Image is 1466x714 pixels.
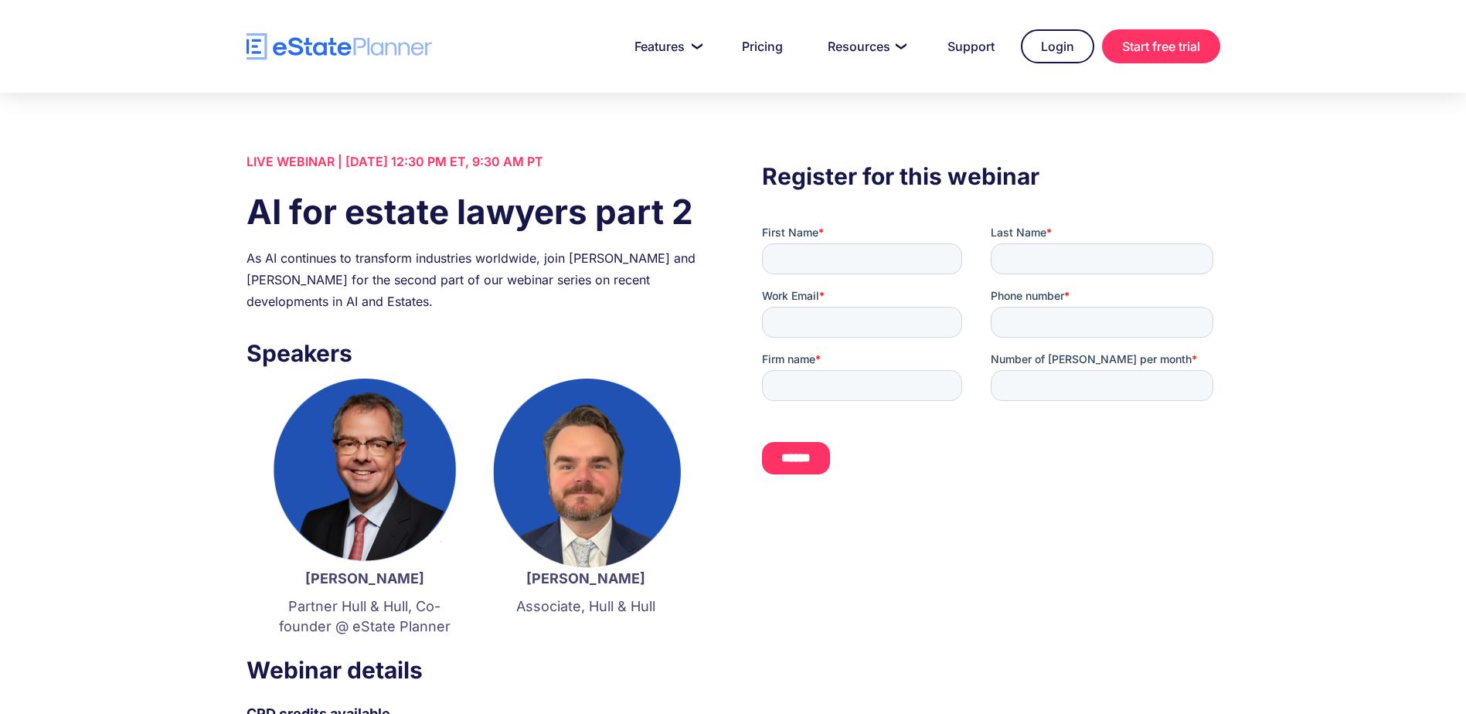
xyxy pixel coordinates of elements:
[247,33,432,60] a: home
[1102,29,1220,63] a: Start free trial
[762,225,1219,488] iframe: Form 0
[247,188,704,236] h1: AI for estate lawyers part 2
[270,597,460,637] p: Partner Hull & Hull, Co-founder @ eState Planner
[762,158,1219,194] h3: Register for this webinar
[247,335,704,371] h3: Speakers
[929,31,1013,62] a: Support
[723,31,801,62] a: Pricing
[1021,29,1094,63] a: Login
[305,570,424,586] strong: [PERSON_NAME]
[491,597,681,617] p: Associate, Hull & Hull
[616,31,716,62] a: Features
[247,652,704,688] h3: Webinar details
[247,151,704,172] div: LIVE WEBINAR | [DATE] 12:30 PM ET, 9:30 AM PT
[809,31,921,62] a: Resources
[526,570,645,586] strong: [PERSON_NAME]
[247,247,704,312] div: As AI continues to transform industries worldwide, join [PERSON_NAME] and [PERSON_NAME] for the s...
